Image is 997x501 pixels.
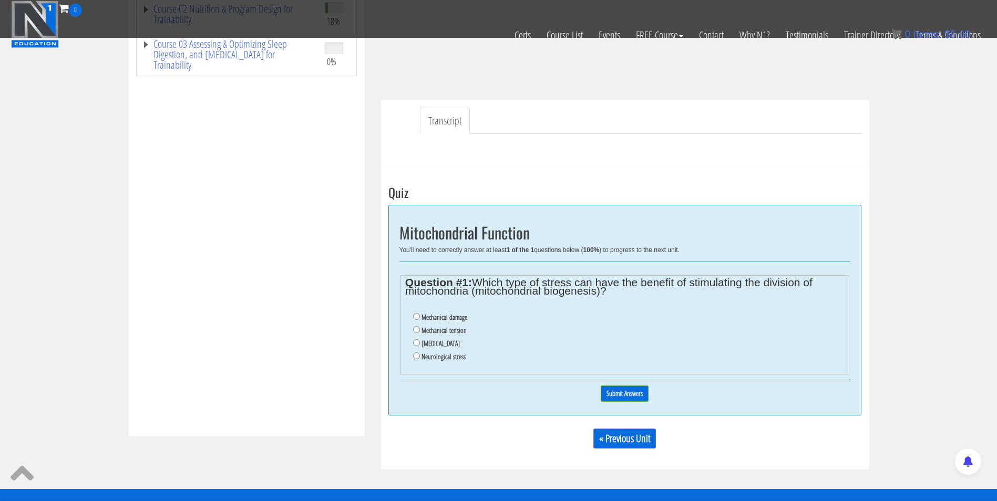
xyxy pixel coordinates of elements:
[593,429,656,448] a: « Previous Unit
[601,385,649,402] input: Submit Answers
[11,1,59,48] img: n1-education
[732,17,778,54] a: Why N1?
[507,17,539,54] a: Certs
[778,17,836,54] a: Testimonials
[399,224,850,241] h2: Mitochondrial Function
[327,56,336,67] span: 0%
[142,39,314,70] a: Course 03 Assessing & Optimizing Sleep Digestion, and [MEDICAL_DATA] for Trainability
[891,28,971,40] a: 0 items: $0.00
[506,246,534,254] b: 1 of the 1
[691,17,732,54] a: Contact
[944,28,950,40] span: $
[59,1,82,15] a: 0
[891,29,902,39] img: icon11.png
[422,313,467,321] label: Mechanical damage
[908,17,989,54] a: Terms & Conditions
[905,28,910,40] span: 0
[420,108,470,134] a: Transcript
[399,246,850,254] div: You'll need to correctly answer at least questions below ( ) to progress to the next unit.
[944,28,971,40] bdi: 0.00
[539,17,591,54] a: Course List
[591,17,628,54] a: Events
[69,4,82,17] span: 0
[405,276,472,288] strong: Question #1:
[836,17,908,54] a: Trainer Directory
[913,28,941,40] span: items:
[583,246,600,254] b: 100%
[388,185,861,199] h3: Quiz
[422,352,466,361] label: Neurological stress
[422,339,460,348] label: [MEDICAL_DATA]
[405,278,844,295] legend: Which type of stress can have the benefit of stimulating the division of mitochondria (mitochondr...
[422,326,467,335] label: Mechanical tension
[628,17,691,54] a: FREE Course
